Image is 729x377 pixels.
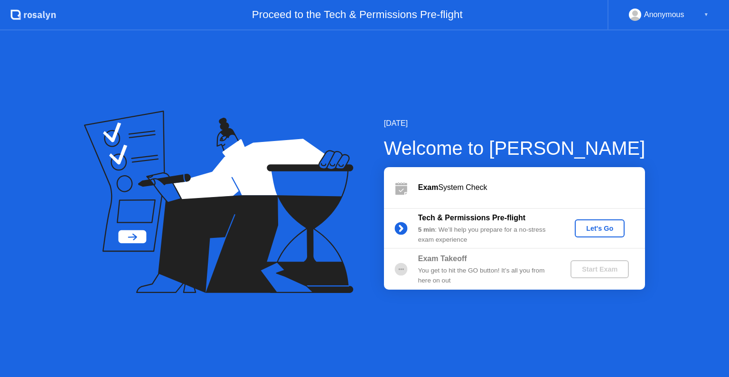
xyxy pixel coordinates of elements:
button: Start Exam [570,260,629,278]
b: Exam Takeoff [418,254,467,263]
div: [DATE] [384,118,645,129]
button: Let's Go [575,219,625,237]
div: System Check [418,182,645,193]
div: Let's Go [579,225,621,232]
div: Anonymous [644,9,684,21]
b: Exam [418,183,439,191]
div: ▼ [704,9,709,21]
div: : We’ll help you prepare for a no-stress exam experience [418,225,555,245]
div: Start Exam [574,265,625,273]
b: Tech & Permissions Pre-flight [418,214,525,222]
b: 5 min [418,226,435,233]
div: You get to hit the GO button! It’s all you from here on out [418,266,555,285]
div: Welcome to [PERSON_NAME] [384,134,645,162]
